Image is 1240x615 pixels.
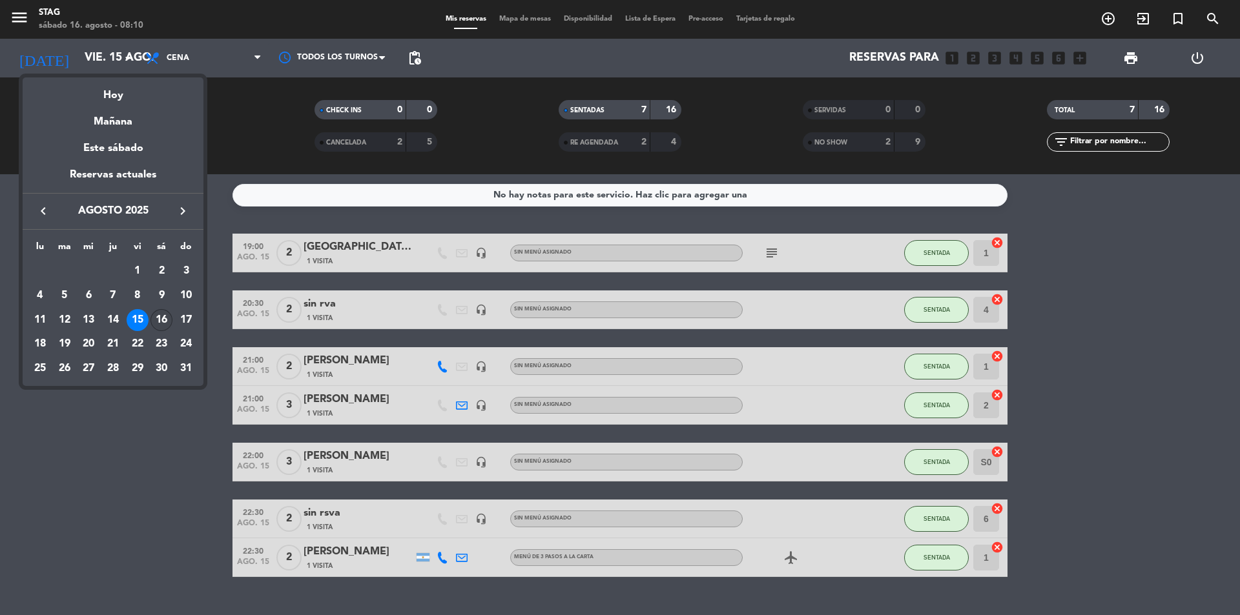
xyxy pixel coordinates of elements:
[127,260,149,282] div: 1
[175,260,197,282] div: 3
[76,332,101,356] td: 20 de agosto de 2025
[77,285,99,307] div: 6
[101,239,125,259] th: jueves
[125,308,150,332] td: 15 de agosto de 2025
[32,203,55,219] button: keyboard_arrow_left
[127,285,149,307] div: 8
[77,358,99,379] div: 27
[125,283,150,308] td: 8 de agosto de 2025
[52,332,77,356] td: 19 de agosto de 2025
[150,259,174,283] td: 2 de agosto de 2025
[125,332,150,356] td: 22 de agosto de 2025
[77,333,99,355] div: 20
[175,203,191,219] i: keyboard_arrow_right
[76,308,101,332] td: 13 de agosto de 2025
[175,358,197,379] div: 31
[29,333,51,355] div: 18
[54,309,76,331] div: 12
[150,283,174,308] td: 9 de agosto de 2025
[28,283,52,308] td: 4 de agosto de 2025
[76,356,101,381] td: 27 de agosto de 2025
[76,283,101,308] td: 6 de agosto de 2025
[101,332,125,356] td: 21 de agosto de 2025
[150,308,174,332] td: 16 de agosto de 2025
[174,259,198,283] td: 3 de agosto de 2025
[76,239,101,259] th: miércoles
[174,308,198,332] td: 17 de agosto de 2025
[28,308,52,332] td: 11 de agosto de 2025
[175,309,197,331] div: 17
[150,356,174,381] td: 30 de agosto de 2025
[175,333,197,355] div: 24
[36,203,51,219] i: keyboard_arrow_left
[52,308,77,332] td: 12 de agosto de 2025
[101,308,125,332] td: 14 de agosto de 2025
[174,239,198,259] th: domingo
[125,259,150,283] td: 1 de agosto de 2025
[174,356,198,381] td: 31 de agosto de 2025
[150,358,172,379] div: 30
[127,358,149,379] div: 29
[102,333,124,355] div: 21
[127,309,149,331] div: 15
[125,239,150,259] th: viernes
[150,260,172,282] div: 2
[55,203,171,219] span: agosto 2025
[28,332,52,356] td: 18 de agosto de 2025
[174,332,198,356] td: 24 de agosto de 2025
[23,104,203,130] div: Mañana
[150,239,174,259] th: sábado
[29,285,51,307] div: 4
[54,285,76,307] div: 5
[171,203,194,219] button: keyboard_arrow_right
[29,358,51,379] div: 25
[52,356,77,381] td: 26 de agosto de 2025
[101,356,125,381] td: 28 de agosto de 2025
[77,309,99,331] div: 13
[150,332,174,356] td: 23 de agosto de 2025
[101,283,125,308] td: 7 de agosto de 2025
[23,130,203,166] div: Este sábado
[127,333,149,355] div: 22
[28,259,125,283] td: AGO.
[150,333,172,355] div: 23
[52,239,77,259] th: martes
[28,239,52,259] th: lunes
[174,283,198,308] td: 10 de agosto de 2025
[102,309,124,331] div: 14
[175,285,197,307] div: 10
[52,283,77,308] td: 5 de agosto de 2025
[102,285,124,307] div: 7
[29,309,51,331] div: 11
[54,358,76,379] div: 26
[125,356,150,381] td: 29 de agosto de 2025
[28,356,52,381] td: 25 de agosto de 2025
[102,358,124,379] div: 28
[23,166,203,193] div: Reservas actuales
[150,309,172,331] div: 16
[150,285,172,307] div: 9
[23,77,203,104] div: Hoy
[54,333,76,355] div: 19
